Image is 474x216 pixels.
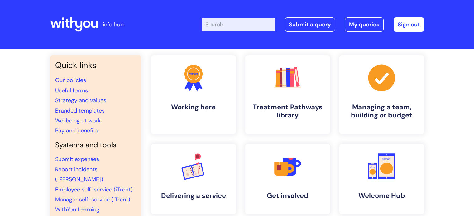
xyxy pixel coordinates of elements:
h4: Managing a team, building or budget [344,103,419,120]
a: Submit a query [285,17,335,32]
h4: Treatment Pathways library [250,103,325,120]
a: Working here [151,55,236,134]
a: My queries [345,17,384,32]
h4: Delivering a service [156,192,231,200]
a: Sign out [394,17,424,32]
h4: Working here [156,103,231,111]
a: Employee self-service (iTrent) [55,186,133,193]
a: Managing a team, building or budget [339,55,424,134]
a: Get involved [245,144,330,214]
a: Submit expenses [55,155,99,163]
a: Strategy and values [55,97,106,104]
h4: Get involved [250,192,325,200]
a: Manager self-service (iTrent) [55,196,130,203]
h3: Quick links [55,60,136,70]
h4: Welcome Hub [344,192,419,200]
a: Treatment Pathways library [245,55,330,134]
a: Branded templates [55,107,105,114]
a: Delivering a service [151,144,236,214]
h4: Systems and tools [55,141,136,149]
a: Pay and benefits [55,127,98,134]
div: | - [202,17,424,32]
a: Wellbeing at work [55,117,101,124]
a: Our policies [55,76,86,84]
a: Report incidents ([PERSON_NAME]) [55,166,103,183]
p: info hub [103,20,124,30]
a: WithYou Learning [55,206,99,213]
input: Search [202,18,275,31]
a: Welcome Hub [339,144,424,214]
a: Useful forms [55,87,88,94]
